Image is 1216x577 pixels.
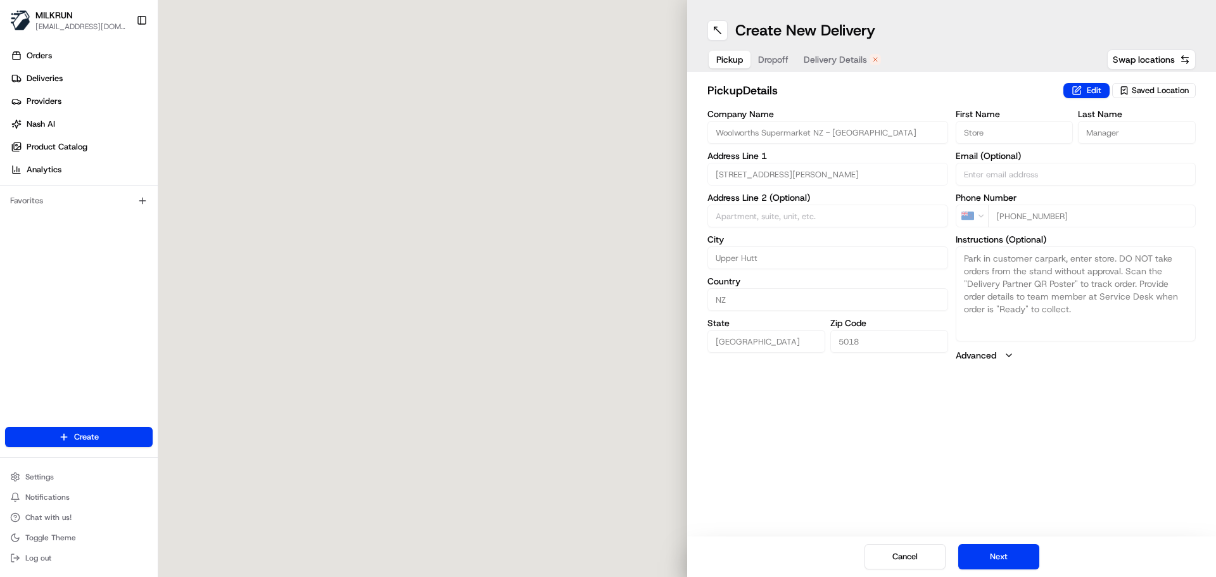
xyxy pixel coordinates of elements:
span: Delivery Details [804,53,867,66]
label: Instructions (Optional) [956,235,1196,244]
a: Nash AI [5,114,158,134]
button: Swap locations [1107,49,1196,70]
span: Create [74,431,99,443]
span: Saved Location [1132,85,1189,96]
span: Nash AI [27,118,55,130]
label: Last Name [1078,110,1196,118]
span: Pickup [716,53,743,66]
button: MILKRUN [35,9,73,22]
button: Toggle Theme [5,529,153,547]
input: Enter city [707,246,948,269]
a: Analytics [5,160,158,180]
input: Enter state [707,330,825,353]
h1: Create New Delivery [735,20,875,41]
span: Log out [25,553,51,563]
label: Company Name [707,110,948,118]
input: Enter zip code [830,330,948,353]
h2: pickup Details [707,82,1056,99]
button: Cancel [864,544,946,569]
a: Product Catalog [5,137,158,157]
input: Enter last name [1078,121,1196,144]
span: Notifications [25,492,70,502]
a: Deliveries [5,68,158,89]
span: Chat with us! [25,512,72,523]
button: Advanced [956,349,1196,362]
span: Dropoff [758,53,788,66]
a: Providers [5,91,158,111]
button: Chat with us! [5,509,153,526]
label: State [707,319,825,327]
label: City [707,235,948,244]
button: Log out [5,549,153,567]
input: Enter address [707,163,948,186]
input: Enter company name [707,121,948,144]
input: Enter country [707,288,948,311]
span: Toggle Theme [25,533,76,543]
button: Edit [1063,83,1110,98]
span: Providers [27,96,61,107]
button: Next [958,544,1039,569]
label: Country [707,277,948,286]
input: Apartment, suite, unit, etc. [707,205,948,227]
textarea: Park in customer carpark, enter store. DO NOT take orders from the stand without approval. Scan t... [956,246,1196,341]
span: Settings [25,472,54,482]
input: Enter phone number [988,205,1196,227]
button: [EMAIL_ADDRESS][DOMAIN_NAME] [35,22,126,32]
div: Favorites [5,191,153,211]
a: Orders [5,46,158,66]
span: Deliveries [27,73,63,84]
input: Enter email address [956,163,1196,186]
span: Swap locations [1113,53,1175,66]
input: Enter first name [956,121,1073,144]
label: First Name [956,110,1073,118]
label: Zip Code [830,319,948,327]
span: Analytics [27,164,61,175]
button: Create [5,427,153,447]
label: Phone Number [956,193,1196,202]
img: MILKRUN [10,10,30,30]
button: Saved Location [1112,82,1196,99]
button: MILKRUNMILKRUN[EMAIL_ADDRESS][DOMAIN_NAME] [5,5,131,35]
label: Address Line 1 [707,151,948,160]
button: Notifications [5,488,153,506]
button: Settings [5,468,153,486]
span: Product Catalog [27,141,87,153]
label: Email (Optional) [956,151,1196,160]
span: Orders [27,50,52,61]
label: Advanced [956,349,996,362]
label: Address Line 2 (Optional) [707,193,948,202]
